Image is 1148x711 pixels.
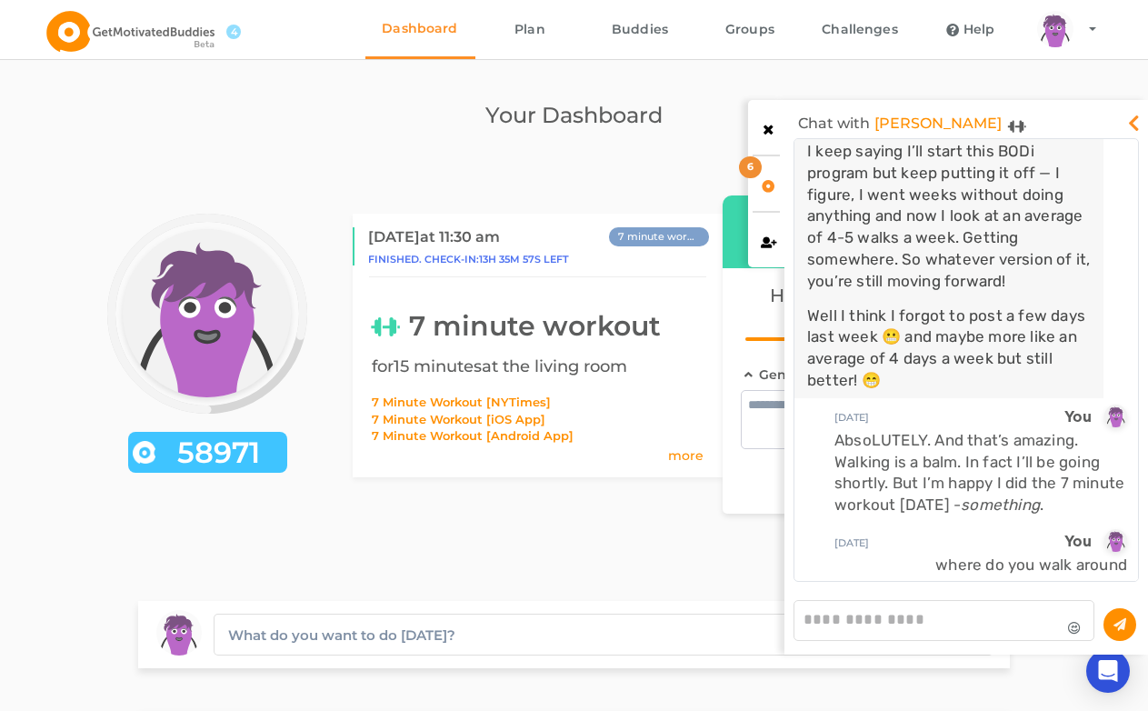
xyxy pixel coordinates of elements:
[668,446,704,465] a: more
[874,109,1002,138] a: [PERSON_NAME]
[226,25,241,39] span: 4
[1064,535,1092,549] span: You
[368,228,500,246] div: [DATE] at 11:30 am
[834,411,869,424] span: [DATE]
[935,555,1127,576] div: where do you walk around
[723,195,1041,268] div: CHECK IN
[62,99,1086,132] h2: Your Dashboard
[228,625,455,646] div: What do you want to do [DATE]?
[372,412,545,426] a: 7 Minute Workout [iOS App]
[741,359,1023,390] div: General note
[768,282,995,309] div: How much did you do?
[1064,529,1127,555] a: You
[961,496,1040,514] i: something
[1086,649,1130,693] div: Open Intercom Messenger
[372,428,574,443] a: 7 Minute Workout [Android App]
[807,305,1091,392] div: Well I think I forgot to post a few days last week 😬 and maybe more like an average of 4 days a w...
[503,356,627,376] p: the living room
[1064,410,1092,425] span: You
[834,536,869,549] span: [DATE]
[609,227,709,246] div: 7 minute workout Daily & Kettlebell 3x Week optional [2 Weeks]
[798,109,1013,138] div: Chat with
[1064,405,1127,430] a: You
[372,355,704,379] div: for 15 minutes at
[479,253,541,265] span: 13h 35m 57s
[372,395,551,409] a: 7 Minute Workout [NYTimes]
[368,253,569,265] span: FINISHED. CHECK-IN: LEFT
[155,444,282,462] span: 58971
[807,55,1091,293] div: Long walks turn into a real treat sometimes, especially with the right audiobook or podcast! I ke...
[834,430,1127,516] div: AbsoLUTELY. And that’s amazing. Walking is a balm. In fact I’ll be going shortly. But I’m happy I...
[739,156,762,178] div: 6
[372,309,704,343] div: 7 minute workout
